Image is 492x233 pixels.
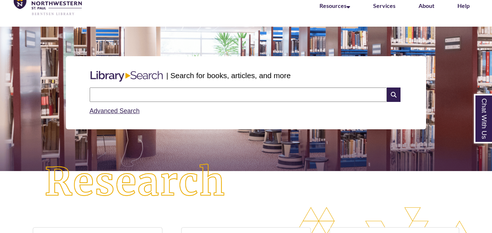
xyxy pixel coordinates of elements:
a: Resources [319,2,350,9]
p: | Search for books, articles, and more [166,70,291,81]
a: Help [457,2,470,9]
a: Advanced Search [90,107,140,115]
a: About [419,2,434,9]
img: Research [24,144,246,221]
a: Services [373,2,395,9]
i: Search [387,88,401,102]
img: Libary Search [87,68,166,85]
